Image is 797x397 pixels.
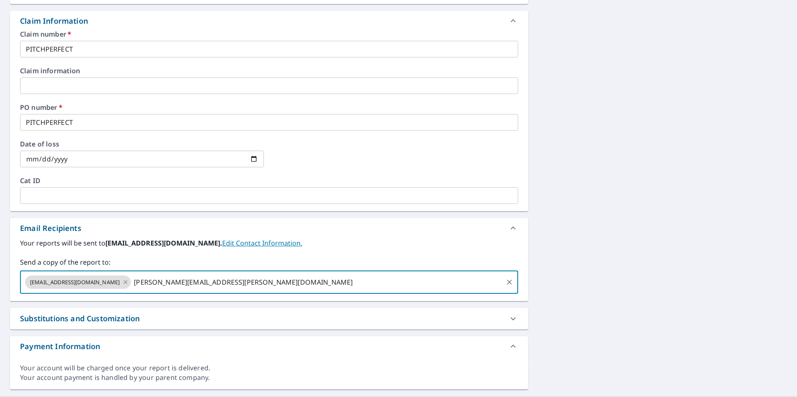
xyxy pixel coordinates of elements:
b: [EMAIL_ADDRESS][DOMAIN_NAME]. [105,238,222,248]
a: EditContactInfo [222,238,302,248]
div: Email Recipients [10,218,528,238]
div: Email Recipients [20,223,81,234]
label: Your reports will be sent to [20,238,518,248]
div: Your account payment is handled by your parent company. [20,373,518,382]
div: Substitutions and Customization [10,308,528,329]
div: Claim Information [20,15,88,27]
label: PO number [20,104,518,111]
label: Claim number [20,31,518,37]
div: [EMAIL_ADDRESS][DOMAIN_NAME] [25,275,131,289]
div: Payment Information [20,341,100,352]
div: Payment Information [10,336,528,356]
label: Date of loss [20,141,264,147]
div: Claim Information [10,11,528,31]
label: Send a copy of the report to: [20,257,518,267]
span: [EMAIL_ADDRESS][DOMAIN_NAME] [25,278,125,286]
div: Your account will be charged once your report is delivered. [20,363,518,373]
button: Clear [504,276,515,288]
div: Substitutions and Customization [20,313,140,324]
label: Cat ID [20,177,518,184]
label: Claim information [20,67,518,74]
